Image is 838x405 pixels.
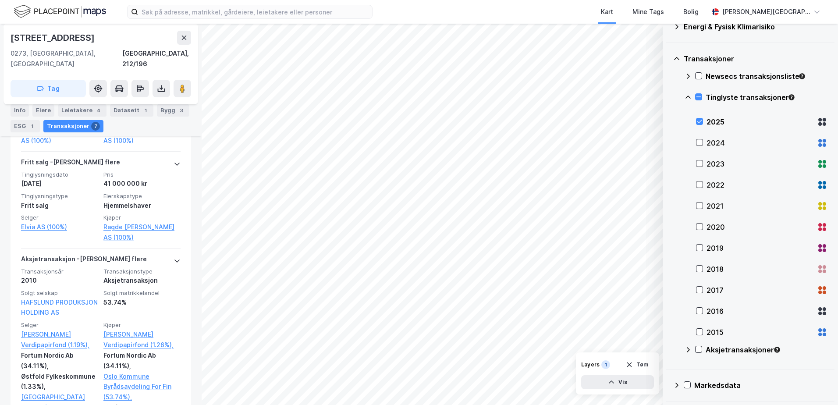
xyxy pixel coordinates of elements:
div: [DATE] [21,178,98,189]
div: Transaksjoner [43,120,103,132]
div: 1 [28,122,36,131]
div: Fortum Nordic Ab (34.11%), [103,350,181,371]
div: Fritt salg [21,200,98,211]
div: Layers [581,361,600,368]
a: [PERSON_NAME] Verdipapirfond (1.26%), [103,329,181,350]
div: 2015 [707,327,813,337]
div: Østfold Fylkeskommune (1.33%), [21,371,98,392]
span: Tinglysningsdato [21,171,98,178]
div: Kart [601,7,613,17]
div: Aksjetransaksjoner [706,345,827,355]
div: Tooltip anchor [788,93,795,101]
div: 41 000 000 kr [103,178,181,189]
div: Info [11,104,29,117]
span: Transaksjonstype [103,268,181,275]
div: 2018 [707,264,813,274]
div: 0273, [GEOGRAPHIC_DATA], [GEOGRAPHIC_DATA] [11,48,122,69]
span: Selger [21,321,98,329]
div: Hjemmelshaver [103,200,181,211]
div: 3 [177,106,186,115]
div: Bolig [683,7,699,17]
input: Søk på adresse, matrikkel, gårdeiere, leietakere eller personer [138,5,372,18]
div: [PERSON_NAME][GEOGRAPHIC_DATA] [722,7,810,17]
a: Oslo Kommune Byrådsavdeling For Fin (53.74%), [103,371,181,403]
div: Bygg [157,104,189,117]
div: Fortum Nordic Ab (34.11%), [21,350,98,371]
div: 4 [94,106,103,115]
a: Elvia AS (100%) [21,222,98,232]
div: Markedsdata [694,380,827,391]
span: Selger [21,214,98,221]
div: Tooltip anchor [773,346,781,354]
div: 53.74% [103,297,181,308]
div: 1 [601,360,610,369]
div: Eiere [32,104,54,117]
span: Solgt selskap [21,289,98,297]
a: Ragde [PERSON_NAME] AS (100%) [103,222,181,243]
div: 1 [141,106,150,115]
div: Aksjetransaksjon - [PERSON_NAME] flere [21,254,147,268]
div: 7 [91,122,100,131]
div: Energi & Fysisk Klimarisiko [684,21,827,32]
span: Kjøper [103,321,181,329]
button: Tøm [620,358,654,372]
div: 2016 [707,306,813,316]
div: [GEOGRAPHIC_DATA], 212/196 [122,48,191,69]
div: 2019 [707,243,813,253]
span: Transaksjonsår [21,268,98,275]
div: Transaksjoner [684,53,827,64]
div: Newsecs transaksjonsliste [706,71,827,82]
span: Solgt matrikkelandel [103,289,181,297]
a: [PERSON_NAME] Verdipapirfond (1.19%), [21,329,98,350]
div: 2021 [707,201,813,211]
div: 2025 [707,117,813,127]
a: HAFSLUND PRODUKSJON HOLDING AS [21,298,98,316]
img: logo.f888ab2527a4732fd821a326f86c7f29.svg [14,4,106,19]
button: Tag [11,80,86,97]
div: 2024 [707,138,813,148]
div: Tinglyste transaksjoner [706,92,827,103]
div: Aksjetransaksjon [103,275,181,286]
button: Vis [581,375,654,389]
div: 2010 [21,275,98,286]
div: Kontrollprogram for chat [794,363,838,405]
span: Pris [103,171,181,178]
div: Leietakere [58,104,107,117]
div: Datasett [110,104,153,117]
div: Tooltip anchor [798,72,806,80]
div: 2017 [707,285,813,295]
div: 2020 [707,222,813,232]
div: 2023 [707,159,813,169]
iframe: Chat Widget [794,363,838,405]
div: Mine Tags [632,7,664,17]
div: ESG [11,120,40,132]
span: Tinglysningstype [21,192,98,200]
div: Fritt salg - [PERSON_NAME] flere [21,157,120,171]
span: Kjøper [103,214,181,221]
div: [STREET_ADDRESS] [11,31,96,45]
span: Eierskapstype [103,192,181,200]
div: 2022 [707,180,813,190]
